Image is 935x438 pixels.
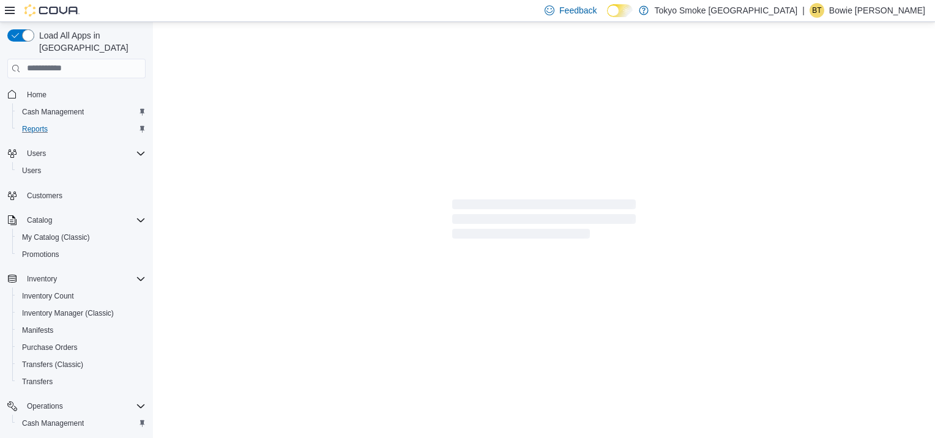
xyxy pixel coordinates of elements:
[27,215,52,225] span: Catalog
[17,105,89,119] a: Cash Management
[22,399,146,414] span: Operations
[17,357,146,372] span: Transfers (Classic)
[22,213,146,228] span: Catalog
[34,29,146,54] span: Load All Apps in [GEOGRAPHIC_DATA]
[17,306,119,321] a: Inventory Manager (Classic)
[27,401,63,411] span: Operations
[17,230,146,245] span: My Catalog (Classic)
[12,162,151,179] button: Users
[17,247,146,262] span: Promotions
[17,340,146,355] span: Purchase Orders
[22,272,146,286] span: Inventory
[22,360,83,369] span: Transfers (Classic)
[22,124,48,134] span: Reports
[12,121,151,138] button: Reports
[12,246,151,263] button: Promotions
[12,415,151,432] button: Cash Management
[655,3,798,18] p: Tokyo Smoke [GEOGRAPHIC_DATA]
[2,187,151,204] button: Customers
[12,373,151,390] button: Transfers
[12,356,151,373] button: Transfers (Classic)
[24,4,80,17] img: Cova
[2,270,151,288] button: Inventory
[22,291,74,301] span: Inventory Count
[17,163,46,178] a: Users
[17,230,95,245] a: My Catalog (Classic)
[17,340,83,355] a: Purchase Orders
[27,90,47,100] span: Home
[27,191,62,201] span: Customers
[17,105,146,119] span: Cash Management
[22,272,62,286] button: Inventory
[12,229,151,246] button: My Catalog (Classic)
[2,145,151,162] button: Users
[17,289,146,303] span: Inventory Count
[22,146,51,161] button: Users
[22,107,84,117] span: Cash Management
[2,86,151,103] button: Home
[12,305,151,322] button: Inventory Manager (Classic)
[17,357,88,372] a: Transfers (Classic)
[17,247,64,262] a: Promotions
[17,374,58,389] a: Transfers
[22,166,41,176] span: Users
[17,289,79,303] a: Inventory Count
[12,339,151,356] button: Purchase Orders
[17,416,146,431] span: Cash Management
[27,149,46,158] span: Users
[22,188,67,203] a: Customers
[22,250,59,259] span: Promotions
[452,202,636,241] span: Loading
[22,87,146,102] span: Home
[22,325,53,335] span: Manifests
[12,103,151,121] button: Cash Management
[17,122,146,136] span: Reports
[17,374,146,389] span: Transfers
[22,399,68,414] button: Operations
[829,3,925,18] p: Bowie [PERSON_NAME]
[2,212,151,229] button: Catalog
[17,306,146,321] span: Inventory Manager (Classic)
[27,274,57,284] span: Inventory
[17,163,146,178] span: Users
[17,323,146,338] span: Manifests
[12,288,151,305] button: Inventory Count
[17,122,53,136] a: Reports
[22,213,57,228] button: Catalog
[17,416,89,431] a: Cash Management
[607,4,633,17] input: Dark Mode
[17,323,58,338] a: Manifests
[802,3,805,18] p: |
[22,146,146,161] span: Users
[2,398,151,415] button: Operations
[22,343,78,352] span: Purchase Orders
[12,322,151,339] button: Manifests
[22,232,90,242] span: My Catalog (Classic)
[810,3,824,18] div: Bowie Thibodeau
[22,418,84,428] span: Cash Management
[22,377,53,387] span: Transfers
[559,4,597,17] span: Feedback
[22,308,114,318] span: Inventory Manager (Classic)
[22,87,51,102] a: Home
[812,3,821,18] span: BT
[22,188,146,203] span: Customers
